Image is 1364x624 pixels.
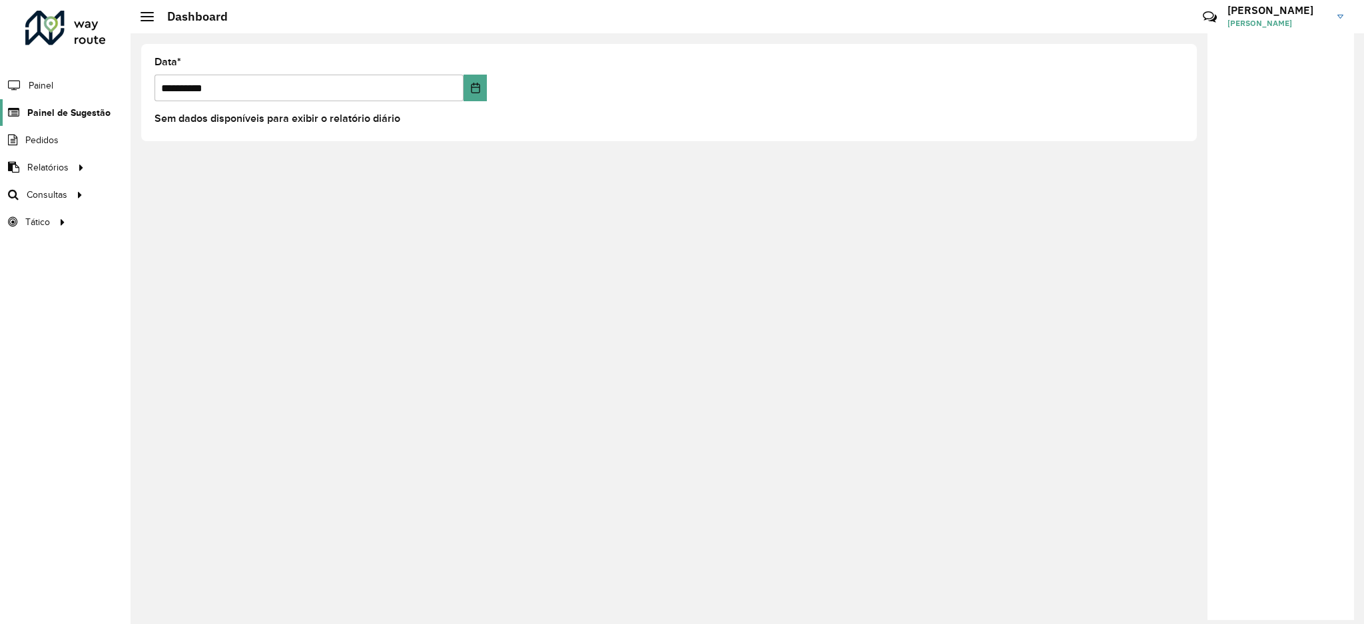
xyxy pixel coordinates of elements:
span: Tático [25,215,50,229]
label: Sem dados disponíveis para exibir o relatório diário [155,111,400,127]
button: Choose Date [464,75,487,101]
span: Painel [29,79,53,93]
span: Relatórios [27,160,69,174]
h2: Dashboard [154,9,228,24]
span: [PERSON_NAME] [1227,17,1327,29]
a: Contato Rápido [1195,3,1224,31]
span: Consultas [27,188,67,202]
span: Painel de Sugestão [27,106,111,120]
h3: [PERSON_NAME] [1227,4,1327,17]
span: Pedidos [25,133,59,147]
label: Data [155,54,181,70]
